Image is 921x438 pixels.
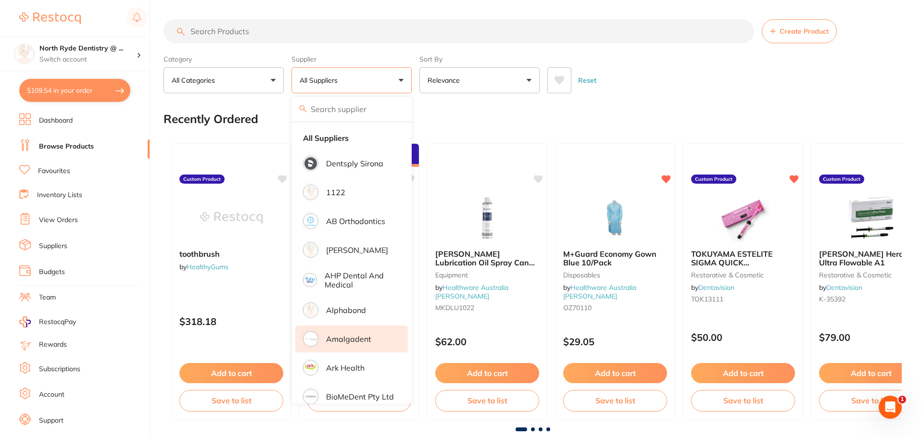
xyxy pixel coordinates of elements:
[291,97,412,121] input: Search supplier
[326,306,366,314] p: Alphabond
[456,194,518,242] img: MK-dent Lubrication Oil Spray Can for KaVo QUATTROcare 500ml
[435,283,508,300] a: Healthware Australia [PERSON_NAME]
[19,316,31,327] img: RestocqPay
[39,416,63,425] a: Support
[304,157,317,170] img: Dentsply Sirona
[304,186,317,199] img: 1122
[39,317,76,327] span: RestocqPay
[435,250,539,267] b: MK-dent Lubrication Oil Spray Can for KaVo QUATTROcare 500ml
[39,390,64,400] a: Account
[19,13,81,24] img: Restocq Logo
[39,142,94,151] a: Browse Products
[15,44,34,63] img: North Ryde Dentistry @ Macquarie Park
[563,283,636,300] span: by
[691,271,795,279] small: restorative & cosmetic
[172,75,219,85] p: All Categories
[304,362,317,374] img: Ark Health
[39,293,56,302] a: Team
[563,271,667,279] small: Disposables
[326,159,383,168] p: Dentsply Sirona
[435,304,539,312] small: MKDLU1022
[563,283,636,300] a: Healthware Australia [PERSON_NAME]
[303,134,349,142] strong: All Suppliers
[179,250,283,258] b: toothbrush
[326,217,385,225] p: AB Orthodontics
[691,295,795,303] small: TOK13111
[575,67,599,93] button: Reset
[691,175,736,184] label: Custom Product
[326,335,371,343] p: Amalgadent
[19,316,76,327] a: RestocqPay
[304,215,317,227] img: AB Orthodontics
[39,340,67,350] a: Rewards
[38,166,70,176] a: Favourites
[563,336,667,347] p: $29.05
[304,304,317,316] img: Alphabond
[435,283,508,300] span: by
[39,364,80,374] a: Subscriptions
[291,67,412,93] button: All Suppliers
[840,194,902,242] img: Kerr Herculite Ultra Flowable A1
[819,283,862,292] span: by
[435,271,539,279] small: Equipment
[179,263,228,271] span: by
[326,392,394,401] p: BioMeDent Pty Ltd
[691,283,734,292] span: by
[19,7,81,29] a: Restocq Logo
[819,175,864,184] label: Custom Product
[879,396,902,419] iframe: Intercom live chat
[164,67,284,93] button: All Categories
[300,75,341,85] p: All Suppliers
[39,241,67,251] a: Suppliers
[304,333,317,345] img: Amalgadent
[712,194,774,242] img: TOKUYAMA ESTELITE SIGMA QUICK RESTORATIVE SYRINGE A2 3.8G
[200,194,263,242] img: toothbrush
[826,283,862,292] a: Dentavision
[691,390,795,411] button: Save to list
[179,316,283,327] p: $318.18
[325,271,394,289] p: AHP Dental and Medical
[164,55,284,63] label: Category
[164,113,258,126] h2: Recently Ordered
[326,188,345,197] p: 1122
[179,390,283,411] button: Save to list
[304,275,315,286] img: AHP Dental and Medical
[435,336,539,347] p: $62.00
[39,55,137,64] p: Switch account
[37,190,82,200] a: Inventory Lists
[179,363,283,383] button: Add to cart
[780,27,829,35] span: Create Product
[187,263,228,271] a: HealthyGums
[435,390,539,411] button: Save to list
[898,396,906,403] span: 1
[39,116,73,125] a: Dashboard
[39,267,65,277] a: Budgets
[563,250,667,267] b: M+Guard Economy Gown Blue 10/Pack
[19,79,130,102] button: $109.54 in your order
[179,175,225,184] label: Custom Product
[428,75,464,85] p: Relevance
[304,390,317,403] img: BioMeDent Pty Ltd
[435,363,539,383] button: Add to cart
[563,304,667,312] small: OZ70110
[691,250,795,267] b: TOKUYAMA ESTELITE SIGMA QUICK RESTORATIVE SYRINGE A2 3.8G
[164,19,754,43] input: Search Products
[691,363,795,383] button: Add to cart
[419,55,540,63] label: Sort By
[304,244,317,256] img: Adam Dental
[698,283,734,292] a: Dentavision
[326,363,365,372] p: Ark Health
[295,128,408,148] li: Clear selection
[584,194,646,242] img: M+Guard Economy Gown Blue 10/Pack
[39,215,78,225] a: View Orders
[39,44,137,53] h4: North Ryde Dentistry @ Macquarie Park
[762,19,837,43] button: Create Product
[563,390,667,411] button: Save to list
[419,67,540,93] button: Relevance
[326,246,388,254] p: [PERSON_NAME]
[291,55,412,63] label: Supplier
[563,363,667,383] button: Add to cart
[691,332,795,343] p: $50.00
